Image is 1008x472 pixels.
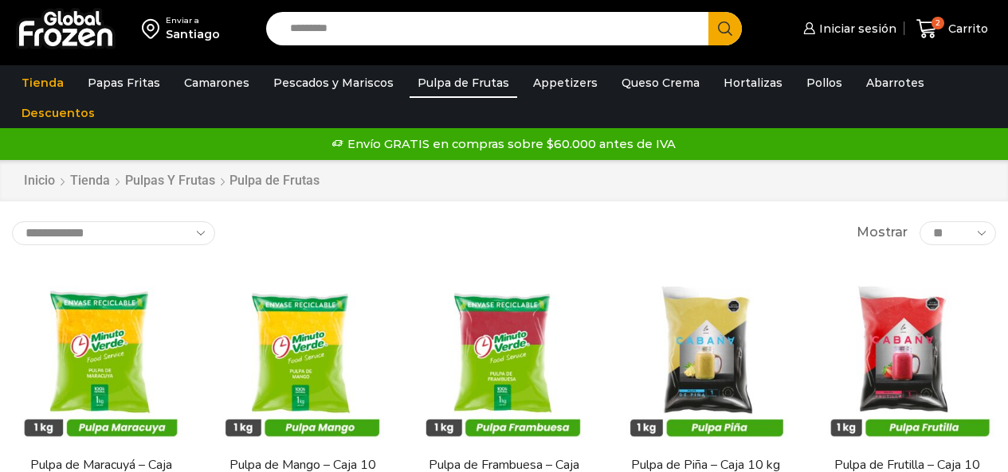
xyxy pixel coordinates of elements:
[229,173,320,188] h1: Pulpa de Frutas
[69,172,111,190] a: Tienda
[176,68,257,98] a: Camarones
[265,68,402,98] a: Pescados y Mariscos
[80,68,168,98] a: Papas Fritas
[12,221,215,245] select: Pedido de la tienda
[932,17,944,29] span: 2
[14,68,72,98] a: Tienda
[124,172,216,190] a: Pulpas y Frutas
[857,224,908,242] span: Mostrar
[944,21,988,37] span: Carrito
[799,13,896,45] a: Iniciar sesión
[166,26,220,42] div: Santiago
[166,15,220,26] div: Enviar a
[23,172,320,190] nav: Breadcrumb
[858,68,932,98] a: Abarrotes
[142,15,166,42] img: address-field-icon.svg
[912,10,992,48] a: 2 Carrito
[23,172,56,190] a: Inicio
[614,68,708,98] a: Queso Crema
[716,68,790,98] a: Hortalizas
[815,21,896,37] span: Iniciar sesión
[410,68,517,98] a: Pulpa de Frutas
[525,68,606,98] a: Appetizers
[798,68,850,98] a: Pollos
[708,12,742,45] button: Search button
[14,98,103,128] a: Descuentos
